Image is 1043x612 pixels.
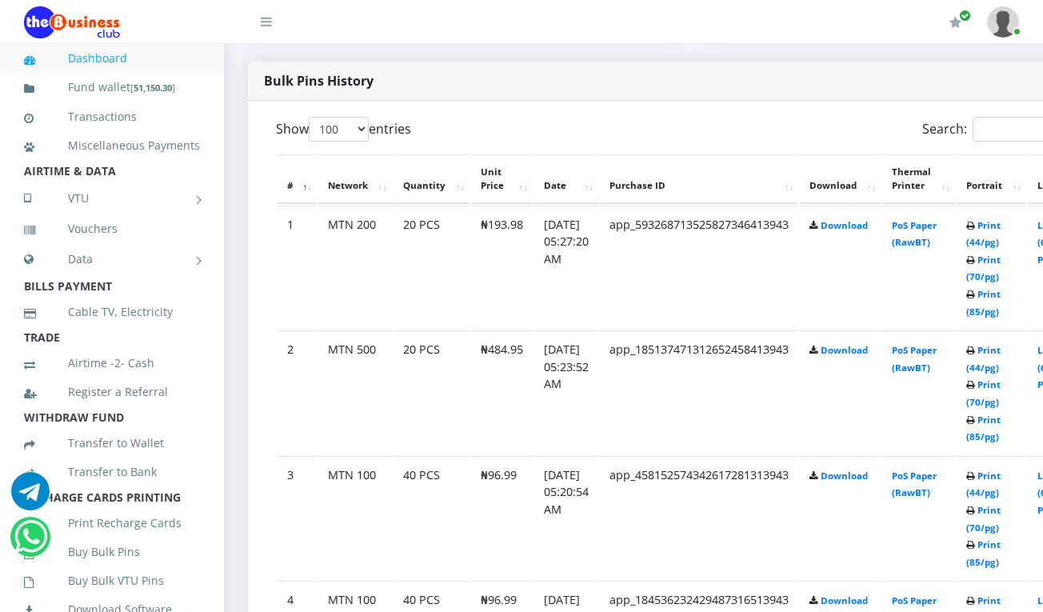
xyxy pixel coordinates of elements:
a: Transfer to Bank [24,454,200,490]
select: Showentries [309,117,369,142]
td: MTN 100 [318,456,392,580]
td: 1 [278,206,317,330]
a: Register a Referral [24,374,200,410]
th: Purchase ID: activate to sort column ascending [600,154,798,204]
th: Download: activate to sort column ascending [800,154,881,204]
a: Print (44/pg) [966,219,1001,249]
td: 2 [278,330,317,454]
a: Print (85/pg) [966,538,1001,568]
a: Dashboard [24,40,200,77]
a: Vouchers [24,210,200,247]
a: Download [821,219,868,231]
th: Quantity: activate to sort column ascending [394,154,470,204]
a: PoS Paper (RawBT) [892,470,937,499]
td: [DATE] 05:23:52 AM [534,330,598,454]
a: Print (85/pg) [966,414,1001,443]
b: 51,150.30 [134,82,172,94]
th: #: activate to sort column descending [278,154,317,204]
td: app_593268713525827346413943 [600,206,798,330]
a: Print (70/pg) [966,504,1001,534]
a: Miscellaneous Payments [24,127,200,164]
a: Airtime -2- Cash [24,345,200,382]
th: Date: activate to sort column ascending [534,154,598,204]
td: 20 PCS [394,330,470,454]
th: Unit Price: activate to sort column ascending [471,154,533,204]
td: [DATE] 05:20:54 AM [534,456,598,580]
td: ₦193.98 [471,206,533,330]
label: Show entries [276,117,411,142]
a: Print (70/pg) [966,254,1001,283]
a: Fund wallet[51,150.30] [24,69,200,106]
a: Cable TV, Electricity [24,294,200,330]
th: Thermal Printer: activate to sort column ascending [882,154,955,204]
a: PoS Paper (RawBT) [892,344,937,374]
a: Download [821,470,868,482]
a: Transfer to Wallet [24,425,200,462]
a: Print (44/pg) [966,470,1001,499]
td: app_185137471312652458413943 [600,330,798,454]
a: Download [821,594,868,606]
a: Chat for support [11,484,50,510]
a: Print (85/pg) [966,288,1001,318]
a: Print (44/pg) [966,344,1001,374]
img: User [987,6,1019,38]
i: Renew/Upgrade Subscription [949,16,961,29]
td: app_458152574342617281313943 [600,456,798,580]
td: MTN 200 [318,206,392,330]
a: Buy Bulk Pins [24,534,200,570]
span: Renew/Upgrade Subscription [959,10,971,22]
th: Network: activate to sort column ascending [318,154,392,204]
td: MTN 500 [318,330,392,454]
td: [DATE] 05:27:20 AM [534,206,598,330]
td: ₦484.95 [471,330,533,454]
img: Logo [24,6,120,38]
a: Transactions [24,98,200,135]
td: 40 PCS [394,456,470,580]
small: [ ] [130,82,175,94]
a: Chat for support [14,530,47,556]
a: VTU [24,178,200,218]
a: Print (70/pg) [966,378,1001,408]
td: 20 PCS [394,206,470,330]
strong: Bulk Pins History [264,72,374,90]
a: PoS Paper (RawBT) [892,219,937,249]
td: ₦96.99 [471,456,533,580]
a: Buy Bulk VTU Pins [24,562,200,599]
th: Portrait: activate to sort column ascending [957,154,1026,204]
a: Data [24,239,200,279]
td: 3 [278,456,317,580]
a: Print Recharge Cards [24,505,200,542]
a: Download [821,344,868,356]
